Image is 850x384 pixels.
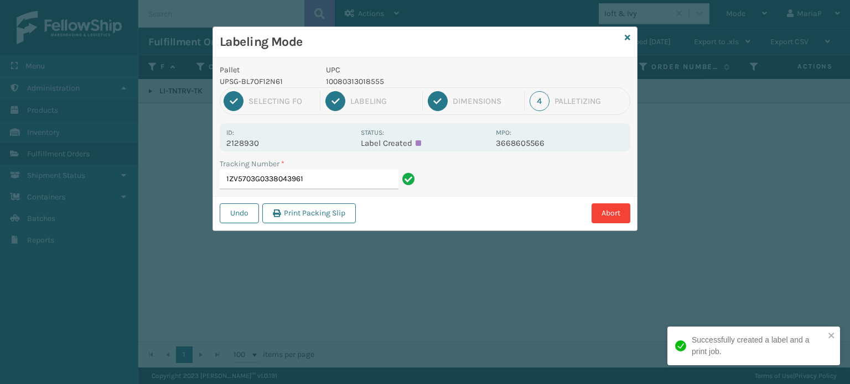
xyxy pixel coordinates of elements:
div: Labeling [350,96,417,106]
div: 1 [224,91,243,111]
p: 3668605566 [496,138,624,148]
label: Status: [361,129,384,136]
button: Undo [220,203,259,223]
p: 2128930 [226,138,354,148]
p: 10080313018555 [326,76,489,87]
div: 3 [428,91,448,111]
div: 4 [530,91,550,111]
label: Id: [226,129,234,136]
p: Label Created [361,138,489,148]
div: Palletizing [554,96,626,106]
label: MPO: [496,129,511,136]
div: Selecting FO [248,96,315,106]
p: UPC [326,64,489,76]
div: Successfully created a label and a print job. [692,334,825,357]
div: 2 [325,91,345,111]
p: UPSG-BL7OF12N61 [220,76,313,87]
h3: Labeling Mode [220,34,620,50]
button: Print Packing Slip [262,203,356,223]
label: Tracking Number [220,158,284,170]
button: Abort [592,203,630,223]
div: Dimensions [453,96,519,106]
p: Pallet [220,64,313,76]
button: close [828,331,836,341]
